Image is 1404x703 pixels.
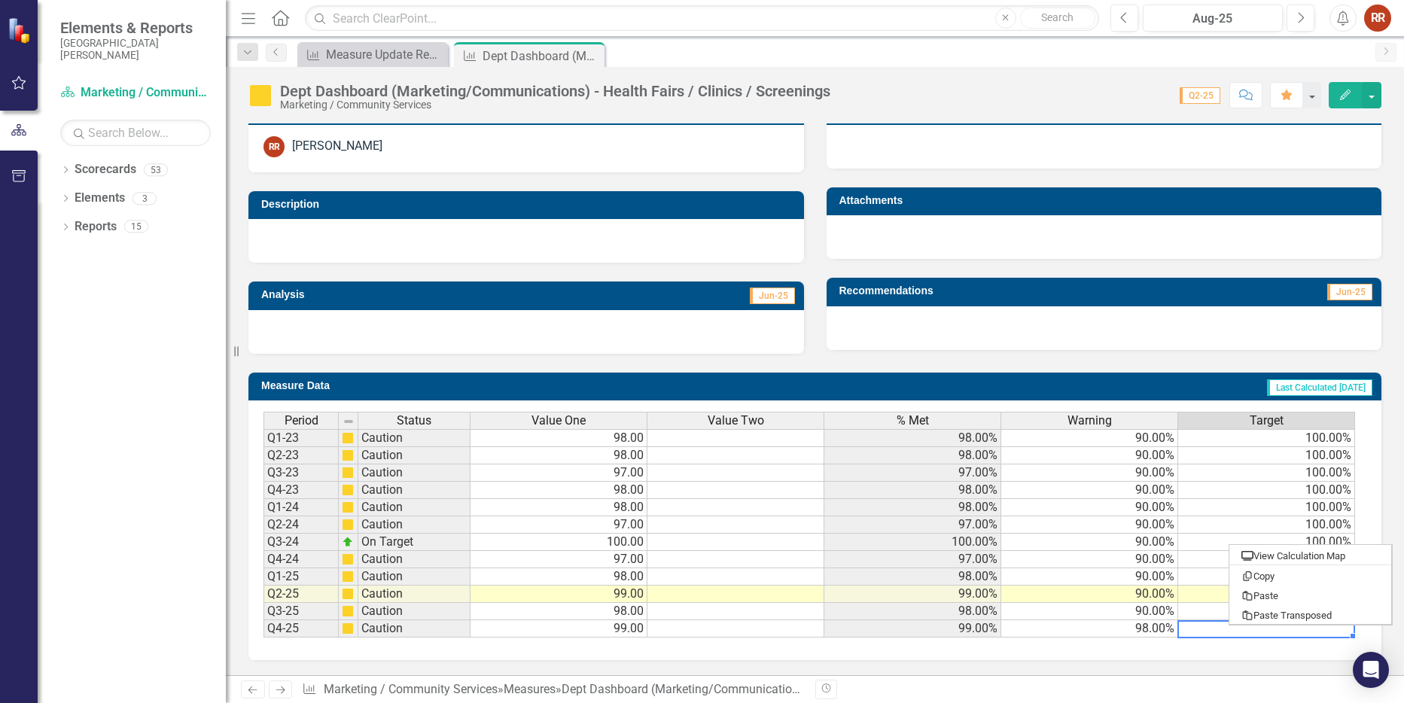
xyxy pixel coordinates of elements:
[1178,482,1355,499] td: 100.00%
[263,516,339,534] td: Q2-24
[263,568,339,586] td: Q1-25
[75,161,136,178] a: Scorecards
[471,603,647,620] td: 98.00
[60,37,211,62] small: [GEOGRAPHIC_DATA][PERSON_NAME]
[301,45,444,64] a: Measure Update Report
[471,447,647,464] td: 98.00
[1178,447,1355,464] td: 100.00%
[263,551,339,568] td: Q4-24
[1178,516,1355,534] td: 100.00%
[471,551,647,568] td: 97.00
[358,447,471,464] td: Caution
[824,603,1001,620] td: 98.00%
[1178,429,1355,447] td: 100.00%
[1001,603,1178,620] td: 90.00%
[824,586,1001,603] td: 99.00%
[261,289,519,300] h3: Analysis
[471,568,647,586] td: 98.00
[1178,603,1355,620] td: 100.00%
[1364,5,1391,32] button: RR
[263,464,339,482] td: Q3-23
[342,432,354,444] img: cBAA0RP0Y6D5n+AAAAAElFTkSuQmCC
[824,620,1001,638] td: 99.00%
[60,19,211,37] span: Elements & Reports
[471,586,647,603] td: 99.00
[1041,11,1074,23] span: Search
[1178,551,1355,568] td: 100.00%
[483,47,601,65] div: Dept Dashboard (Marketing/Communications) - Health Fairs / Clinics / Screenings
[263,482,339,499] td: Q4-23
[1229,565,1391,585] td: <i class='far fa-fw fa-copy'></i> &nbsp;Copy
[562,682,999,696] div: Dept Dashboard (Marketing/Communications) - Health Fairs / Clinics / Screenings
[342,536,354,548] img: zOikAAAAAElFTkSuQmCC
[358,429,471,447] td: Caution
[1001,568,1178,586] td: 90.00%
[261,380,696,391] h3: Measure Data
[285,414,318,428] span: Period
[1001,620,1178,638] td: 98.00%
[292,138,382,155] div: [PERSON_NAME]
[1229,585,1391,604] td: <i class='far fa-fw fa-paste'></i> &nbsp;Paste
[1020,8,1095,29] button: Search
[1178,586,1355,603] td: 100.00%
[358,516,471,534] td: Caution
[124,221,148,233] div: 15
[471,534,647,551] td: 100.00
[358,620,471,638] td: Caution
[342,519,354,531] img: cBAA0RP0Y6D5n+AAAAAElFTkSuQmCC
[358,551,471,568] td: Caution
[324,682,498,696] a: Marketing / Community Services
[1178,464,1355,482] td: 100.00%
[60,84,211,102] a: Marketing / Community Services
[358,568,471,586] td: Caution
[1229,545,1391,565] td: <i class='fa fa-fw fa-tv'></i> &nbsp;View Calculation Map
[1001,586,1178,603] td: 90.00%
[471,464,647,482] td: 97.00
[824,429,1001,447] td: 98.00%
[342,588,354,600] img: cBAA0RP0Y6D5n+AAAAAElFTkSuQmCC
[263,603,339,620] td: Q3-25
[1241,588,1382,604] div: Paste
[471,516,647,534] td: 97.00
[358,586,471,603] td: Caution
[342,622,354,635] img: cBAA0RP0Y6D5n+AAAAAElFTkSuQmCC
[397,414,431,428] span: Status
[471,429,647,447] td: 98.00
[342,553,354,565] img: cBAA0RP0Y6D5n+AAAAAElFTkSuQmCC
[708,414,764,428] span: Value Two
[1001,482,1178,499] td: 90.00%
[1241,568,1382,584] div: Copy
[1353,652,1389,688] div: Open Intercom Messenger
[471,499,647,516] td: 98.00
[839,195,1375,206] h3: Attachments
[326,45,444,64] div: Measure Update Report
[263,447,339,464] td: Q2-23
[824,499,1001,516] td: 98.00%
[1001,429,1178,447] td: 90.00%
[471,482,647,499] td: 98.00
[60,120,211,146] input: Search Below...
[263,499,339,516] td: Q1-24
[263,429,339,447] td: Q1-23
[1327,284,1372,300] span: Jun-25
[1067,414,1112,428] span: Warning
[824,447,1001,464] td: 98.00%
[263,534,339,551] td: Q3-24
[1001,516,1178,534] td: 90.00%
[531,414,586,428] span: Value One
[750,288,795,304] span: Jun-25
[261,199,796,210] h3: Description
[1229,604,1391,624] td: <i class='far fa-fw fa-paste'></i> &nbsp;Paste Transposed
[824,534,1001,551] td: 100.00%
[358,482,471,499] td: Caution
[897,414,929,428] span: % Met
[280,83,830,99] div: Dept Dashboard (Marketing/Communications) - Health Fairs / Clinics / Screenings
[1143,5,1284,32] button: Aug-25
[342,501,354,513] img: cBAA0RP0Y6D5n+AAAAAElFTkSuQmCC
[824,568,1001,586] td: 98.00%
[839,285,1197,297] h3: Recommendations
[824,482,1001,499] td: 98.00%
[302,681,803,698] div: » »
[263,620,339,638] td: Q4-25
